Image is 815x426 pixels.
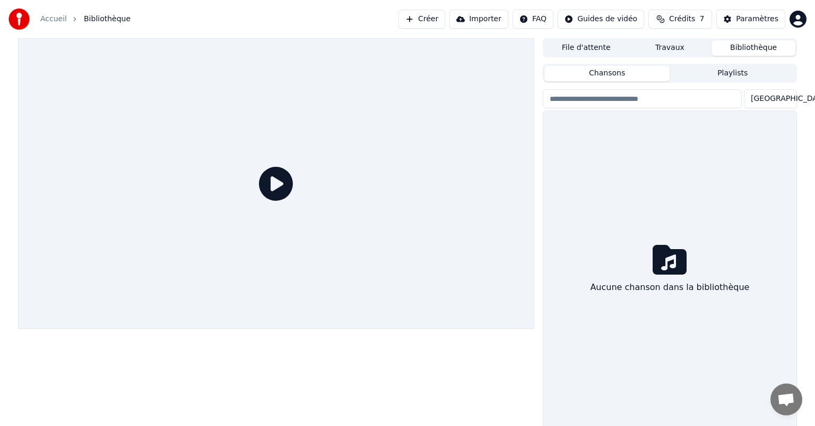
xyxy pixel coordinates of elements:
[586,277,753,298] div: Aucune chanson dans la bibliothèque
[628,40,712,56] button: Travaux
[648,10,712,29] button: Crédits7
[398,10,445,29] button: Créer
[40,14,131,24] nav: breadcrumb
[544,66,670,81] button: Chansons
[513,10,553,29] button: FAQ
[669,14,695,24] span: Crédits
[84,14,131,24] span: Bibliothèque
[770,384,802,415] a: Ouvrir le chat
[449,10,508,29] button: Importer
[544,40,628,56] button: File d'attente
[8,8,30,30] img: youka
[716,10,785,29] button: Paramètres
[712,40,795,56] button: Bibliothèque
[699,14,704,24] span: 7
[670,66,795,81] button: Playlists
[736,14,778,24] div: Paramètres
[558,10,644,29] button: Guides de vidéo
[40,14,67,24] a: Accueil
